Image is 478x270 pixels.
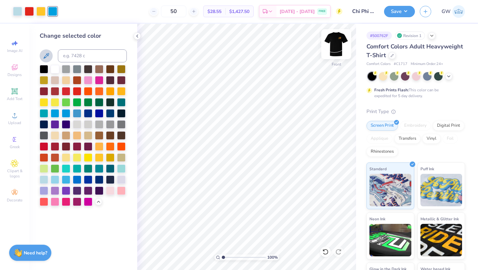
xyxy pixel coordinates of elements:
span: [DATE] - [DATE] [280,8,315,15]
span: Greek [10,144,20,149]
strong: Need help? [24,250,47,256]
div: Change selected color [40,32,127,40]
div: Embroidery [400,121,431,131]
span: # C1717 [394,61,407,67]
input: – – [161,6,186,17]
input: Untitled Design [347,5,379,18]
img: Puff Ink [420,174,462,206]
div: Print Type [366,108,465,115]
span: Add Text [7,96,22,101]
div: Vinyl [422,134,441,144]
div: Screen Print [366,121,398,131]
img: Gray Willits [452,5,465,18]
div: Applique [366,134,392,144]
input: e.g. 7428 c [58,49,127,62]
span: Upload [8,120,21,125]
span: Puff Ink [420,165,434,172]
strong: Fresh Prints Flash: [374,87,409,93]
span: Minimum Order: 24 + [411,61,443,67]
div: Front [332,61,341,67]
img: Front [323,31,349,57]
span: 100 % [267,254,278,260]
img: Neon Ink [369,224,411,256]
span: $1,427.50 [229,8,249,15]
span: Decorate [7,198,22,203]
div: Transfers [394,134,420,144]
a: GW [442,5,465,18]
span: Clipart & logos [3,168,26,179]
span: Neon Ink [369,215,385,222]
div: # 500762F [366,32,392,40]
span: Comfort Colors Adult Heavyweight T-Shirt [366,43,463,59]
div: Revision 1 [395,32,425,40]
div: Rhinestones [366,147,398,157]
span: GW [442,8,451,15]
span: Comfort Colors [366,61,391,67]
img: Standard [369,174,411,206]
button: Save [384,6,415,17]
div: This color can be expedited for 5 day delivery. [374,87,454,99]
span: FREE [319,9,325,14]
span: Metallic & Glitter Ink [420,215,459,222]
span: Image AI [7,48,22,53]
span: Designs [7,72,22,77]
div: Digital Print [433,121,464,131]
img: Metallic & Glitter Ink [420,224,462,256]
span: $28.55 [207,8,221,15]
span: Standard [369,165,387,172]
div: Foil [443,134,458,144]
